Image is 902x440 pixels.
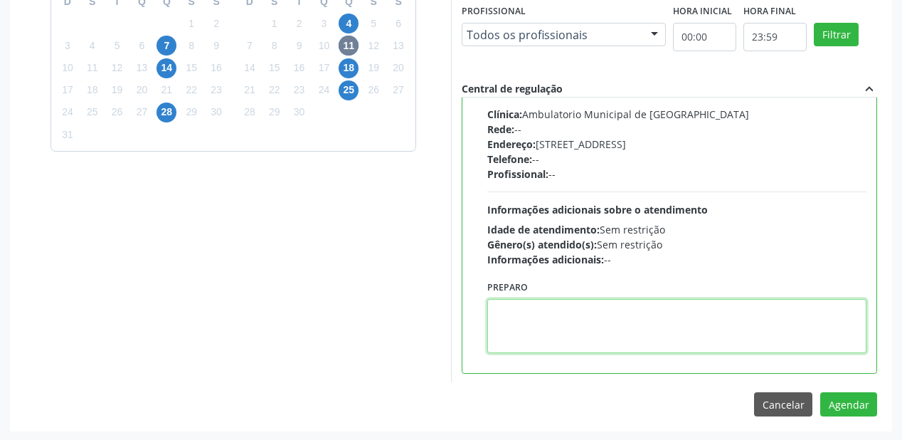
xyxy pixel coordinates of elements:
[487,122,514,136] span: Rede:
[265,36,285,56] span: segunda-feira, 8 de setembro de 2025
[156,58,176,78] span: quinta-feira, 14 de agosto de 2025
[206,14,226,33] span: sábado, 2 de agosto de 2025
[132,103,152,122] span: quarta-feira, 27 de agosto de 2025
[107,36,127,56] span: terça-feira, 5 de agosto de 2025
[290,80,309,100] span: terça-feira, 23 de setembro de 2025
[743,1,796,23] label: Hora final
[339,36,359,56] span: quinta-feira, 11 de setembro de 2025
[487,167,866,182] div: --
[388,14,408,33] span: sábado, 6 de setembro de 2025
[206,36,226,56] span: sábado, 9 de agosto de 2025
[58,80,78,100] span: domingo, 17 de agosto de 2025
[487,108,522,121] span: Clínica:
[820,392,877,417] button: Agendar
[206,58,226,78] span: sábado, 16 de agosto de 2025
[265,103,285,122] span: segunda-feira, 29 de setembro de 2025
[58,125,78,145] span: domingo, 31 de agosto de 2025
[487,223,600,236] span: Idade de atendimento:
[206,103,226,122] span: sábado, 30 de agosto de 2025
[156,103,176,122] span: quinta-feira, 28 de agosto de 2025
[181,80,201,100] span: sexta-feira, 22 de agosto de 2025
[181,14,201,33] span: sexta-feira, 1 de agosto de 2025
[487,237,866,252] div: Sem restrição
[487,137,536,151] span: Endereço:
[83,80,102,100] span: segunda-feira, 18 de agosto de 2025
[181,103,201,122] span: sexta-feira, 29 de agosto de 2025
[265,58,285,78] span: segunda-feira, 15 de setembro de 2025
[240,103,260,122] span: domingo, 28 de setembro de 2025
[388,80,408,100] span: sábado, 27 de setembro de 2025
[58,58,78,78] span: domingo, 10 de agosto de 2025
[181,36,201,56] span: sexta-feira, 8 de agosto de 2025
[132,80,152,100] span: quarta-feira, 20 de agosto de 2025
[339,80,359,100] span: quinta-feira, 25 de setembro de 2025
[754,392,812,417] button: Cancelar
[743,23,807,51] input: Selecione o horário
[487,277,528,299] label: Preparo
[388,36,408,56] span: sábado, 13 de setembro de 2025
[290,14,309,33] span: terça-feira, 2 de setembro de 2025
[487,107,866,122] div: Ambulatorio Municipal de [GEOGRAPHIC_DATA]
[814,23,859,47] button: Filtrar
[290,58,309,78] span: terça-feira, 16 de setembro de 2025
[156,80,176,100] span: quinta-feira, 21 de agosto de 2025
[83,103,102,122] span: segunda-feira, 25 de agosto de 2025
[107,103,127,122] span: terça-feira, 26 de agosto de 2025
[83,36,102,56] span: segunda-feira, 4 de agosto de 2025
[107,58,127,78] span: terça-feira, 12 de agosto de 2025
[673,1,732,23] label: Hora inicial
[240,36,260,56] span: domingo, 7 de setembro de 2025
[339,14,359,33] span: quinta-feira, 4 de setembro de 2025
[107,80,127,100] span: terça-feira, 19 de agosto de 2025
[206,80,226,100] span: sábado, 23 de agosto de 2025
[290,36,309,56] span: terça-feira, 9 de setembro de 2025
[181,58,201,78] span: sexta-feira, 15 de agosto de 2025
[364,14,383,33] span: sexta-feira, 5 de setembro de 2025
[314,36,334,56] span: quarta-feira, 10 de setembro de 2025
[487,222,866,237] div: Sem restrição
[132,58,152,78] span: quarta-feira, 13 de agosto de 2025
[462,1,526,23] label: Profissional
[487,252,866,267] div: --
[364,36,383,56] span: sexta-feira, 12 de setembro de 2025
[388,58,408,78] span: sábado, 20 de setembro de 2025
[487,253,604,266] span: Informações adicionais:
[487,137,866,152] div: [STREET_ADDRESS]
[487,167,548,181] span: Profissional:
[314,80,334,100] span: quarta-feira, 24 de setembro de 2025
[487,238,597,251] span: Gênero(s) atendido(s):
[467,28,637,42] span: Todos os profissionais
[156,36,176,56] span: quinta-feira, 7 de agosto de 2025
[314,58,334,78] span: quarta-feira, 17 de setembro de 2025
[487,152,532,166] span: Telefone:
[58,36,78,56] span: domingo, 3 de agosto de 2025
[487,152,866,167] div: --
[673,23,736,51] input: Selecione o horário
[364,58,383,78] span: sexta-feira, 19 de setembro de 2025
[487,122,866,137] div: --
[58,103,78,122] span: domingo, 24 de agosto de 2025
[339,58,359,78] span: quinta-feira, 18 de setembro de 2025
[290,103,309,122] span: terça-feira, 30 de setembro de 2025
[861,81,877,97] i: expand_less
[364,80,383,100] span: sexta-feira, 26 de setembro de 2025
[265,14,285,33] span: segunda-feira, 1 de setembro de 2025
[240,58,260,78] span: domingo, 14 de setembro de 2025
[240,80,260,100] span: domingo, 21 de setembro de 2025
[487,203,708,216] span: Informações adicionais sobre o atendimento
[314,14,334,33] span: quarta-feira, 3 de setembro de 2025
[462,81,563,97] div: Central de regulação
[132,36,152,56] span: quarta-feira, 6 de agosto de 2025
[265,80,285,100] span: segunda-feira, 22 de setembro de 2025
[83,58,102,78] span: segunda-feira, 11 de agosto de 2025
